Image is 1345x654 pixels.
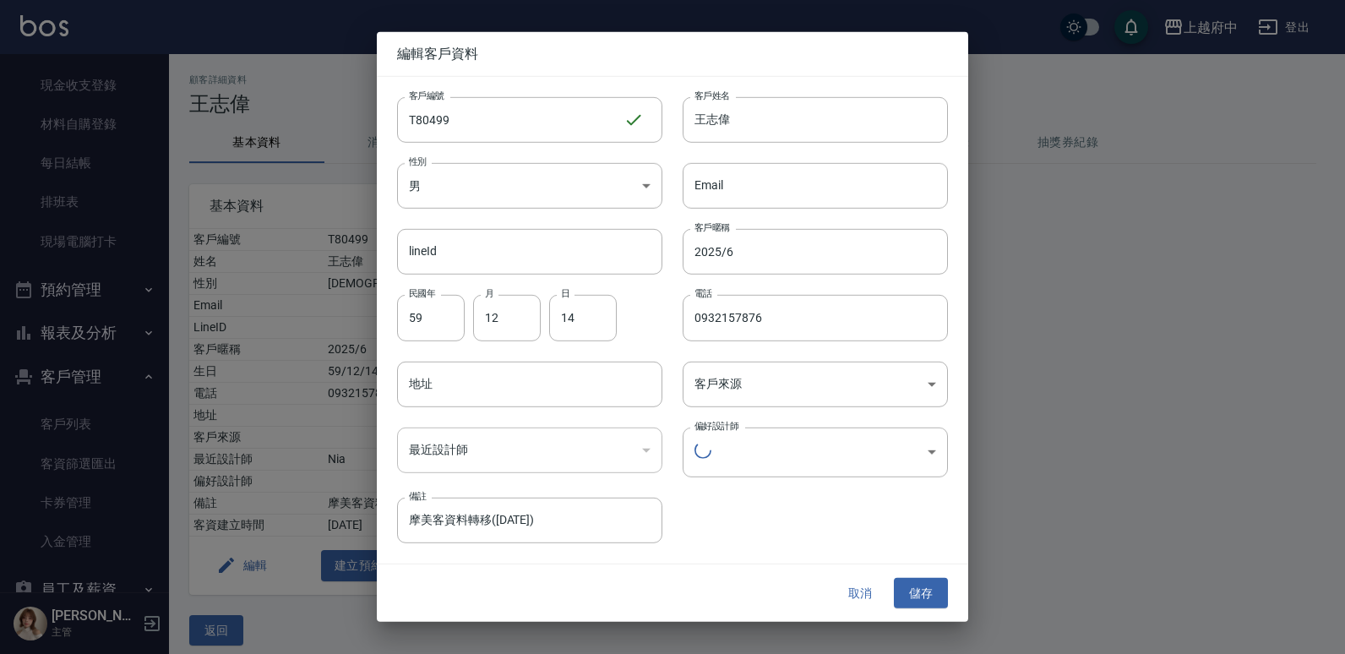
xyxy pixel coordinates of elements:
[397,163,662,209] div: 男
[894,578,948,609] button: 儲存
[694,287,712,300] label: 電話
[694,221,730,234] label: 客戶暱稱
[485,287,493,300] label: 月
[409,90,444,102] label: 客戶編號
[397,46,948,63] span: 編輯客戶資料
[409,490,427,503] label: 備註
[561,287,569,300] label: 日
[409,287,435,300] label: 民國年
[833,578,887,609] button: 取消
[694,419,738,432] label: 偏好設計師
[694,90,730,102] label: 客戶姓名
[409,155,427,168] label: 性別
